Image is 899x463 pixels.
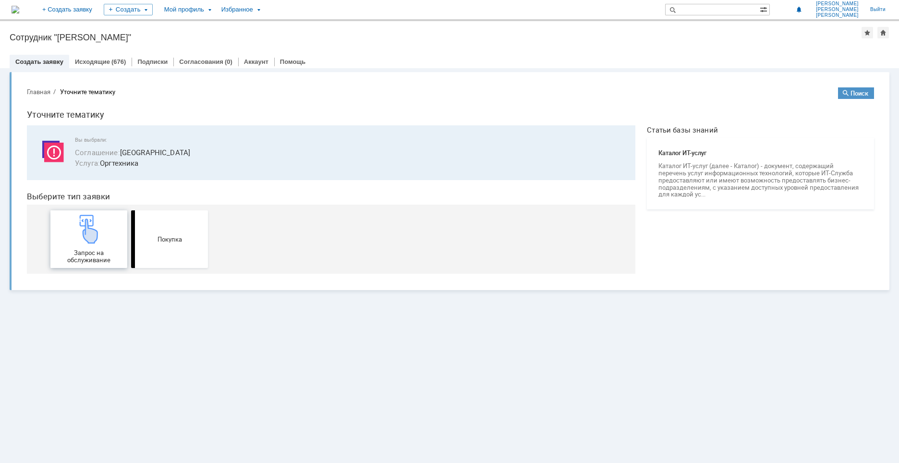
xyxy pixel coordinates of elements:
a: Запрос на обслуживание [31,131,108,188]
span: [PERSON_NAME] [816,1,859,7]
a: Перейти на домашнюю страницу [12,6,19,13]
button: Соглашение:[GEOGRAPHIC_DATA] [56,67,171,78]
a: Подписки [137,58,168,65]
a: Согласования [179,58,223,65]
div: (0) [225,58,232,65]
span: Каталог ИТ-услуг [639,70,843,77]
span: [PERSON_NAME] [816,7,859,12]
span: Покупка [115,156,186,163]
a: Каталог ИТ-услугКаталог ИТ-услуг (далее - Каталог) - документ, содержащий перечень услуг информац... [628,58,855,130]
span: Запрос на обслуживание [34,170,105,184]
a: Помощь [280,58,305,65]
img: getd084b52365464f9197f626d2fa7be5ad [55,135,84,164]
div: Создать [104,4,153,15]
header: Выберите тип заявки [8,112,616,122]
span: Соглашение : [56,68,101,77]
div: Уточните тематику [41,9,96,16]
div: Сделать домашней страницей [877,27,889,38]
span: [PERSON_NAME] [816,12,859,18]
h1: Уточните тематику [8,28,855,42]
button: Поиск [819,8,855,19]
a: Аккаунт [244,58,268,65]
a: Создать заявку [15,58,63,65]
span: Услуга : [56,78,81,88]
span: Оргтехника [56,78,605,89]
div: (676) [111,58,126,65]
button: Главная [8,8,31,16]
div: Добавить в избранное [862,27,873,38]
a: Исходящие [75,58,110,65]
div: Сотрудник "[PERSON_NAME]" [10,33,862,42]
img: logo [12,6,19,13]
span: Статьи базы знаний [628,46,855,54]
p: Каталог ИТ-услуг (далее - Каталог) - документ, содержащий перечень услуг информационных технологи... [639,83,843,119]
span: Расширенный поиск [760,4,769,13]
a: Покупка [112,131,189,188]
img: svg%3E [19,57,48,86]
span: Вы выбрали: [56,57,605,63]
